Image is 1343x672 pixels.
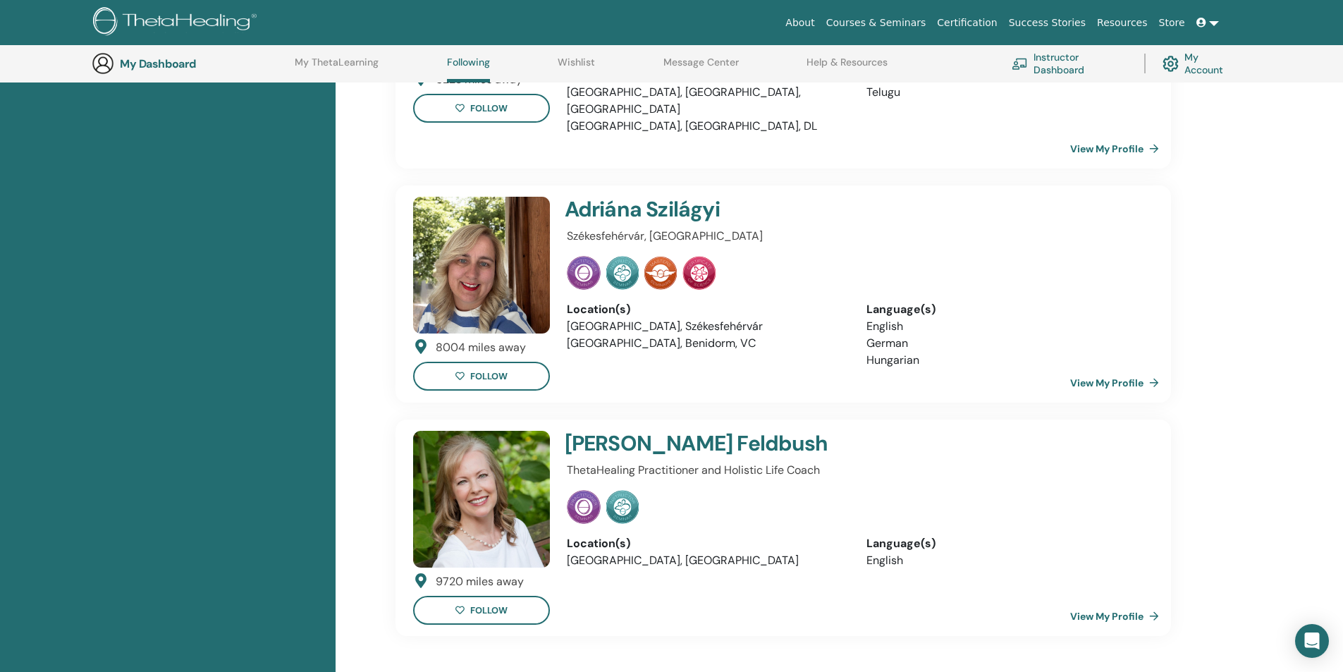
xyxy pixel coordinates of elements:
a: Resources [1091,10,1153,36]
a: View My Profile [1070,602,1165,630]
li: German [866,335,1145,352]
a: Message Center [663,56,739,79]
li: [GEOGRAPHIC_DATA], [GEOGRAPHIC_DATA], [GEOGRAPHIC_DATA] [567,84,845,118]
li: [GEOGRAPHIC_DATA], Benidorm, VC [567,335,845,352]
a: Following [447,56,490,83]
a: Courses & Seminars [821,10,932,36]
a: Success Stories [1003,10,1091,36]
a: About [780,10,820,36]
img: chalkboard-teacher.svg [1012,58,1028,70]
div: Location(s) [567,535,845,552]
div: 9720 miles away [436,573,524,590]
a: Instructor Dashboard [1012,48,1127,79]
a: View My Profile [1070,369,1165,397]
a: View My Profile [1070,135,1165,163]
h4: Adriána Szilágyi [565,197,1047,222]
li: Telugu [866,84,1145,101]
a: Help & Resources [807,56,888,79]
a: Certification [931,10,1002,36]
div: 8004 miles away [436,339,526,356]
div: Language(s) [866,301,1145,318]
a: My ThetaLearning [295,56,379,79]
div: Language(s) [866,535,1145,552]
button: follow [413,94,550,123]
img: default.jpg [413,197,550,334]
h4: [PERSON_NAME] Feldbush [565,431,1047,456]
li: English [866,318,1145,335]
img: logo.png [93,7,262,39]
li: [GEOGRAPHIC_DATA], Székesfehérvár [567,318,845,335]
li: English [866,552,1145,569]
a: Store [1153,10,1191,36]
h3: My Dashboard [120,57,261,71]
img: generic-user-icon.jpg [92,52,114,75]
button: follow [413,596,550,625]
a: Wishlist [558,56,595,79]
a: My Account [1163,48,1237,79]
p: ThetaHealing Practitioner and Holistic Life Coach [567,462,1145,479]
li: [GEOGRAPHIC_DATA], [GEOGRAPHIC_DATA] [567,552,845,569]
button: follow [413,362,550,391]
div: Open Intercom Messenger [1295,624,1329,658]
img: cog.svg [1163,52,1179,75]
img: default.jpg [413,431,550,568]
p: Székesfehérvár, [GEOGRAPHIC_DATA] [567,228,1145,245]
div: Location(s) [567,301,845,318]
li: Hungarian [866,352,1145,369]
li: [GEOGRAPHIC_DATA], [GEOGRAPHIC_DATA], DL [567,118,845,135]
